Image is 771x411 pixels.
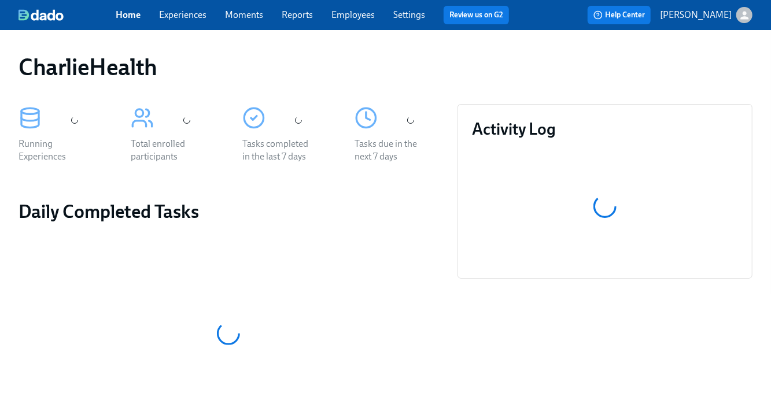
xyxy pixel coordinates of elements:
[159,9,206,20] a: Experiences
[588,6,651,24] button: Help Center
[19,9,116,21] a: dado
[19,200,439,223] h2: Daily Completed Tasks
[242,138,316,163] div: Tasks completed in the last 7 days
[19,138,93,163] div: Running Experiences
[393,9,425,20] a: Settings
[444,6,509,24] button: Review us on G2
[131,138,205,163] div: Total enrolled participants
[449,9,503,21] a: Review us on G2
[660,9,732,21] p: [PERSON_NAME]
[355,138,429,163] div: Tasks due in the next 7 days
[472,119,738,139] h3: Activity Log
[116,9,141,20] a: Home
[593,9,645,21] span: Help Center
[282,9,313,20] a: Reports
[331,9,375,20] a: Employees
[19,53,157,81] h1: CharlieHealth
[660,7,752,23] button: [PERSON_NAME]
[19,9,64,21] img: dado
[225,9,263,20] a: Moments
